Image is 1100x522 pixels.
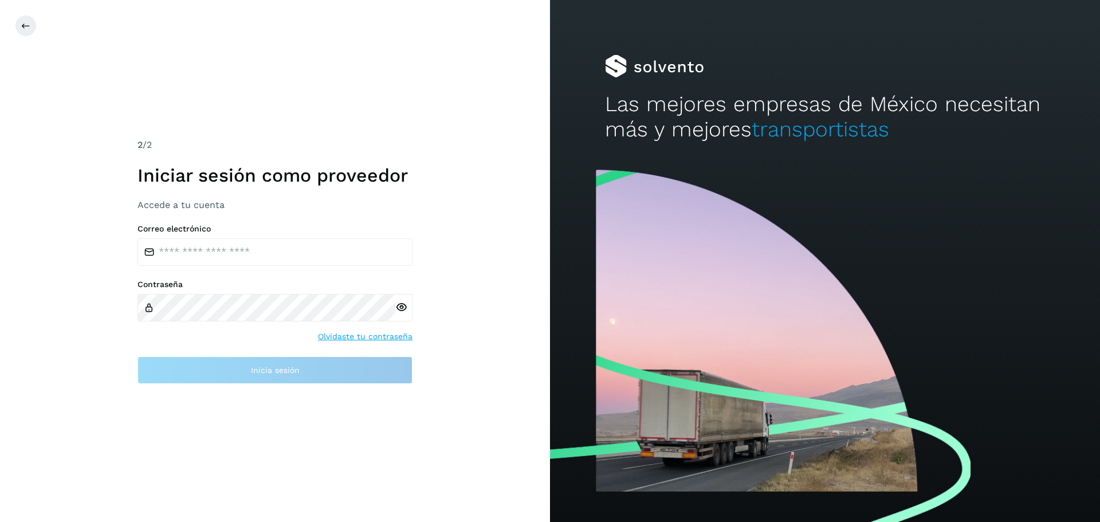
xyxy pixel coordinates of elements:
label: Correo electrónico [137,224,412,234]
button: Inicia sesión [137,356,412,384]
span: 2 [137,139,143,150]
div: /2 [137,138,412,152]
span: Inicia sesión [251,366,300,374]
h2: Las mejores empresas de México necesitan más y mejores [605,92,1045,143]
h3: Accede a tu cuenta [137,199,412,210]
span: transportistas [752,117,889,142]
label: Contraseña [137,280,412,289]
a: Olvidaste tu contraseña [318,331,412,343]
h1: Iniciar sesión como proveedor [137,164,412,186]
